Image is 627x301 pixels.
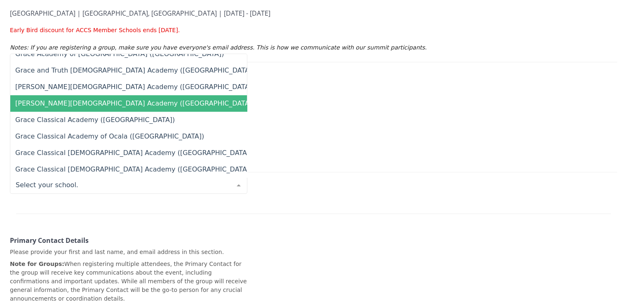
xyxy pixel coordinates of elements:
[14,181,230,189] input: Select your school.
[15,165,252,173] span: Grace Classical [DEMOGRAPHIC_DATA] Academy ([GEOGRAPHIC_DATA])
[10,236,89,245] strong: Primary Contact Details
[15,116,175,124] span: Grace Classical Academy ([GEOGRAPHIC_DATA])
[10,27,180,33] span: Early Bird discount for ACCS Member Schools ends [DATE].
[15,132,204,140] span: Grace Classical Academy of Ocala ([GEOGRAPHIC_DATA])
[15,83,254,91] span: [PERSON_NAME][DEMOGRAPHIC_DATA] Academy ([GEOGRAPHIC_DATA])
[10,10,617,17] h4: [GEOGRAPHIC_DATA] | [GEOGRAPHIC_DATA], [GEOGRAPHIC_DATA] | [DATE] - [DATE]
[15,50,224,58] span: Grace Academy of [GEOGRAPHIC_DATA] ([GEOGRAPHIC_DATA])
[10,261,64,267] strong: Note for Groups:
[15,149,252,157] span: Grace Classical [DEMOGRAPHIC_DATA] Academy ([GEOGRAPHIC_DATA])
[10,248,247,256] p: Please provide your first and last name, and email address in this section.
[15,66,254,74] span: Grace and Truth [DEMOGRAPHIC_DATA] Academy ([GEOGRAPHIC_DATA])
[10,44,427,51] em: Notes: If you are registering a group, make sure you have everyone's email address. This is how w...
[15,99,254,107] span: [PERSON_NAME][DEMOGRAPHIC_DATA] Academy ([GEOGRAPHIC_DATA])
